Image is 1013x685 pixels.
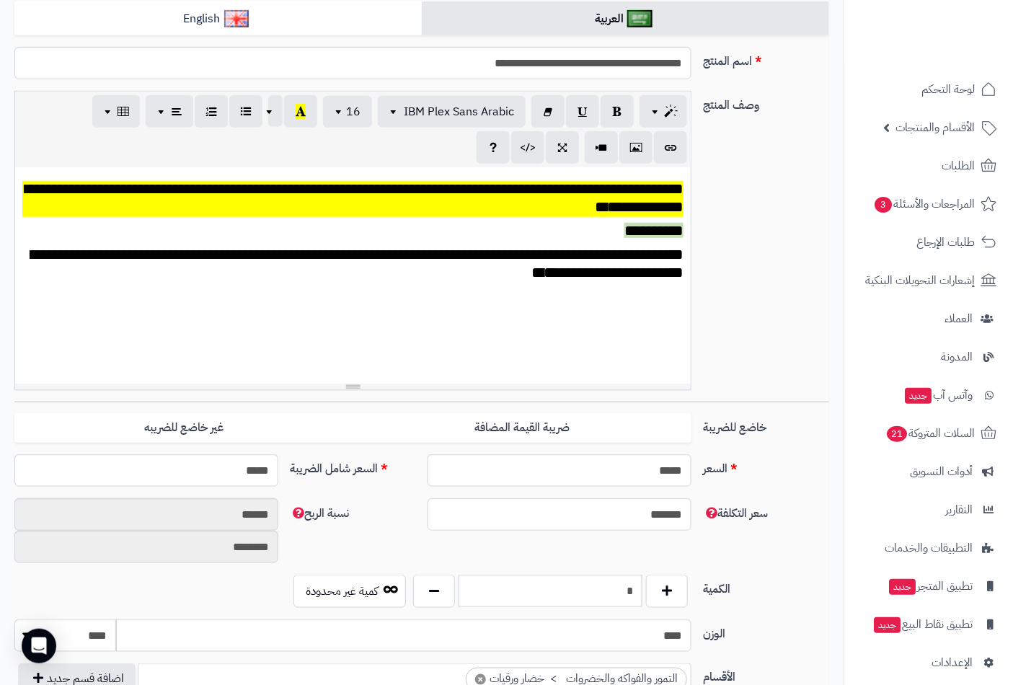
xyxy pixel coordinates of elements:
[627,10,653,27] img: العربية
[853,301,1004,336] a: العملاء
[895,118,975,138] span: الأقسام والمنتجات
[875,197,892,213] span: 3
[853,645,1004,680] a: الإعدادات
[290,505,349,522] span: نسبة الربح
[905,388,932,404] span: جديد
[941,347,973,367] span: المدونة
[853,531,1004,565] a: التطبيقات والخدمات
[887,426,907,442] span: 21
[888,576,973,596] span: تطبيق المتجر
[910,461,973,482] span: أدوات التسويق
[874,617,901,633] span: جديد
[853,416,1004,451] a: السلات المتروكة21
[865,270,975,291] span: إشعارات التحويلات البنكية
[697,47,835,70] label: اسم المنتج
[697,413,835,436] label: خاضع للضريبة
[853,72,1004,107] a: لوحة التحكم
[697,454,835,477] label: السعر
[14,1,422,37] a: English
[853,263,1004,298] a: إشعارات التحويلات البنكية
[853,149,1004,183] a: الطلبات
[703,505,768,522] span: سعر التكلفة
[942,156,975,176] span: الطلبات
[903,385,973,405] span: وآتس آب
[872,614,973,635] span: تطبيق نقاط البيع
[853,454,1004,489] a: أدوات التسويق
[422,1,829,37] a: العربية
[945,500,973,520] span: التقارير
[873,194,975,214] span: المراجعات والأسئلة
[853,492,1004,527] a: التقارير
[853,569,1004,604] a: تطبيق المتجرجديد
[404,103,514,120] span: IBM Plex Sans Arabic
[853,607,1004,642] a: تطبيق نقاط البيعجديد
[224,10,249,27] img: English
[945,309,973,329] span: العملاء
[921,79,975,100] span: لوحة التحكم
[284,454,422,477] label: السعر شامل الضريبة
[14,413,353,443] label: غير خاضع للضريبه
[853,225,1004,260] a: طلبات الإرجاع
[22,629,56,663] div: Open Intercom Messenger
[346,103,360,120] span: 16
[916,232,975,252] span: طلبات الإرجاع
[853,378,1004,412] a: وآتس آبجديد
[853,187,1004,221] a: المراجعات والأسئلة3
[323,96,372,128] button: 16
[889,579,916,595] span: جديد
[853,340,1004,374] a: المدونة
[885,538,973,558] span: التطبيقات والخدمات
[697,91,835,114] label: وصف المنتج
[885,423,975,443] span: السلات المتروكة
[697,575,835,598] label: الكمية
[378,96,526,128] button: IBM Plex Sans Arabic
[697,619,835,642] label: الوزن
[353,413,691,443] label: ضريبة القيمة المضافة
[475,674,486,685] span: ×
[932,653,973,673] span: الإعدادات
